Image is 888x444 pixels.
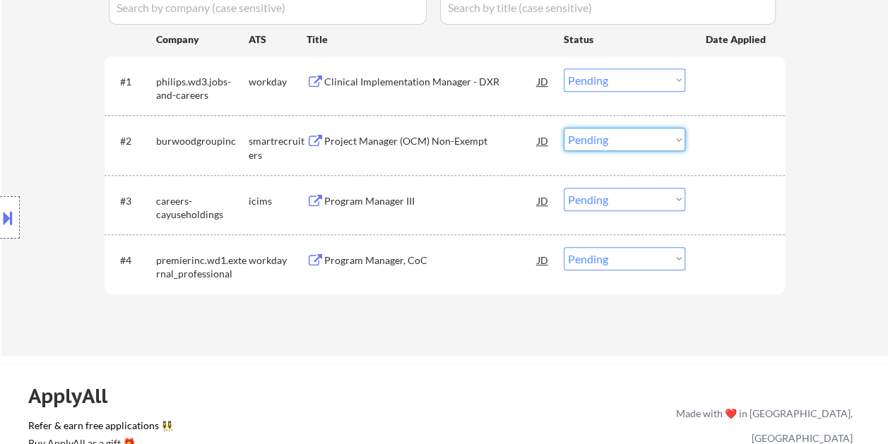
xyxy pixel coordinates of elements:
[324,134,538,148] div: Project Manager (OCM) Non-Exempt
[249,194,307,208] div: icims
[249,32,307,47] div: ATS
[156,75,249,102] div: philips.wd3.jobs-and-careers
[249,75,307,89] div: workday
[28,421,381,436] a: Refer & earn free applications 👯‍♀️
[307,32,550,47] div: Title
[324,253,538,268] div: Program Manager, CoC
[249,253,307,268] div: workday
[28,384,124,408] div: ApplyAll
[120,75,145,89] div: #1
[536,188,550,213] div: JD
[536,68,550,94] div: JD
[324,75,538,89] div: Clinical Implementation Manager - DXR
[706,32,768,47] div: Date Applied
[324,194,538,208] div: Program Manager III
[156,32,249,47] div: Company
[536,247,550,272] div: JD
[536,128,550,153] div: JD
[564,26,685,52] div: Status
[249,134,307,162] div: smartrecruiters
